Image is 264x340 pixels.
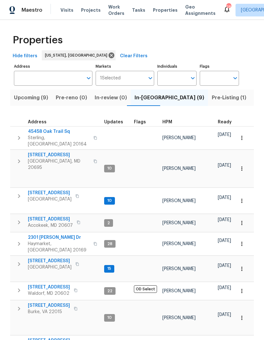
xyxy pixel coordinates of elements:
div: [US_STATE], [GEOGRAPHIC_DATA] [42,50,116,60]
span: Tasks [132,8,145,12]
button: Open [146,74,155,83]
span: [DATE] [218,163,231,168]
span: [STREET_ADDRESS] [28,302,70,309]
div: 28 [226,4,231,10]
span: Burke, VA 22015 [28,309,70,315]
span: [STREET_ADDRESS] [28,284,70,290]
span: Waldorf, MD 20602 [28,290,70,297]
span: 28 [105,241,115,247]
span: 22 [105,288,115,294]
div: Earliest renovation start date (first business day after COE or Checkout) [218,120,237,124]
span: Properties [13,37,63,43]
span: Flags [134,120,146,124]
span: [PERSON_NAME] [162,199,196,203]
span: Maestro [22,7,42,13]
span: [DATE] [218,133,231,137]
span: Sterling, [GEOGRAPHIC_DATA] 20164 [28,135,90,147]
span: [DATE] [218,286,231,290]
span: [DATE] [218,218,231,222]
span: [STREET_ADDRESS] [28,190,72,196]
span: Pre-Listing (1) [212,93,246,102]
span: [GEOGRAPHIC_DATA] [28,196,72,202]
span: Ready [218,120,232,124]
button: Open [84,74,93,83]
span: [PERSON_NAME] [162,267,196,271]
span: [PERSON_NAME] [162,136,196,140]
span: Visits [60,7,73,13]
span: [GEOGRAPHIC_DATA] [28,264,72,270]
span: Geo Assignments [185,4,216,16]
span: HPM [162,120,172,124]
label: Address [14,65,92,68]
span: Pre-reno (0) [56,93,87,102]
span: 15 [105,266,114,271]
span: [PERSON_NAME] [162,289,196,293]
span: [PERSON_NAME] [162,166,196,171]
span: [GEOGRAPHIC_DATA], MD 20695 [28,158,90,171]
span: [STREET_ADDRESS] [28,216,73,222]
button: Hide filters [10,50,40,62]
span: Upcoming (9) [14,93,48,102]
span: 10 [105,198,114,203]
label: Flags [200,65,239,68]
span: Accokeek, MD 20607 [28,222,73,229]
span: 2301 [PERSON_NAME] Dr [28,234,90,241]
span: Updates [104,120,123,124]
span: 2 [105,220,112,226]
span: [DATE] [218,195,231,200]
span: In-review (0) [95,93,127,102]
span: 10 [105,315,114,320]
span: Properties [153,7,178,13]
span: 1 Selected [100,76,121,81]
span: OD Select [134,285,157,293]
span: [DATE] [218,312,231,317]
button: Open [188,74,197,83]
span: [PERSON_NAME] [162,221,196,225]
span: Projects [81,7,101,13]
span: In-[GEOGRAPHIC_DATA] (9) [135,93,204,102]
span: Clear Filters [120,52,148,60]
span: 10 [105,166,114,171]
span: Hide filters [13,52,37,60]
span: [PERSON_NAME] [162,316,196,320]
button: Clear Filters [117,50,150,62]
button: Open [231,74,240,83]
span: [DATE] [218,238,231,243]
span: Haymarket, [GEOGRAPHIC_DATA] 20169 [28,241,90,253]
span: [PERSON_NAME] [162,242,196,246]
span: 45458 Oak Trail Sq [28,128,90,135]
span: [STREET_ADDRESS] [28,258,72,264]
span: [STREET_ADDRESS] [28,152,90,158]
span: [US_STATE], [GEOGRAPHIC_DATA] [45,52,110,59]
span: [DATE] [218,263,231,268]
label: Individuals [157,65,197,68]
label: Markets [96,65,154,68]
span: Work Orders [108,4,124,16]
span: Address [28,120,47,124]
